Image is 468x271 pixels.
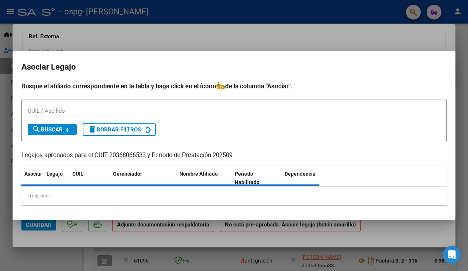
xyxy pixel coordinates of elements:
[83,123,156,136] button: Borrar Filtros
[176,166,232,190] datatable-header-cell: Nombre Afiliado
[69,166,110,190] datatable-header-cell: CUIL
[235,171,259,185] span: Periodo Habilitado
[21,151,447,160] p: Legajos aprobados para el CUIT 20368066533 y Período de Prestación 202509
[21,166,44,190] datatable-header-cell: Asociar
[232,166,282,190] datatable-header-cell: Periodo Habilitado
[32,125,41,134] mat-icon: search
[21,60,447,74] h2: Asociar Legajo
[21,187,447,205] div: 0 registros
[21,81,447,91] h4: Busque el afiliado correspondiente en la tabla y haga click en el ícono de la columna "Asociar".
[44,166,69,190] datatable-header-cell: Legajo
[32,126,63,133] span: Buscar
[88,126,141,133] span: Borrar Filtros
[285,171,316,177] span: Dependencia
[88,125,97,134] mat-icon: delete
[443,246,461,264] div: Open Intercom Messenger
[72,171,83,177] span: CUIL
[179,171,218,177] span: Nombre Afiliado
[24,171,42,177] span: Asociar
[113,171,142,177] span: Gerenciador
[28,124,77,135] button: Buscar
[110,166,176,190] datatable-header-cell: Gerenciador
[47,171,63,177] span: Legajo
[282,166,337,190] datatable-header-cell: Dependencia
